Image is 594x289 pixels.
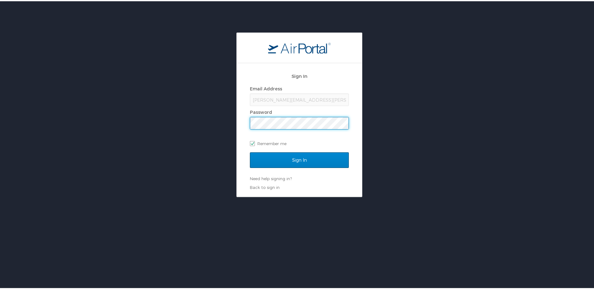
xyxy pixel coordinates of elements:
a: Back to sign in [250,184,280,189]
a: Need help signing in? [250,175,292,180]
input: Sign In [250,151,349,167]
label: Password [250,108,272,114]
h2: Sign In [250,71,349,79]
label: Remember me [250,138,349,147]
img: logo [268,41,331,52]
label: Email Address [250,85,282,90]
